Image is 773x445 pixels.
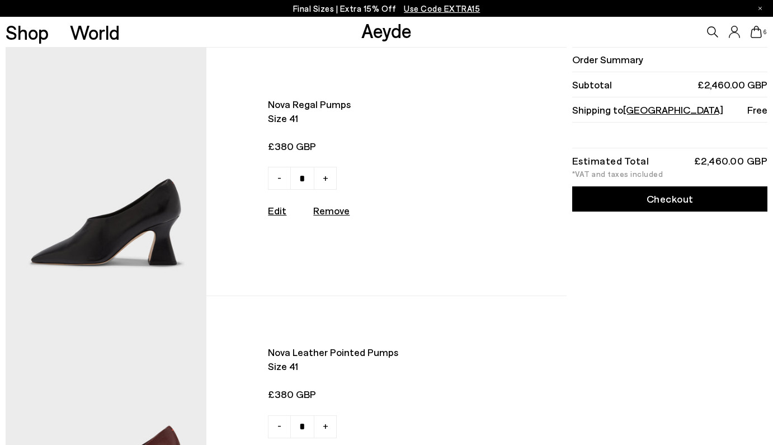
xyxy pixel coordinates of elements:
[572,47,768,72] li: Order Summary
[404,3,480,13] span: Navigate to /collections/ss25-final-sizes
[751,26,762,38] a: 6
[268,97,487,111] span: Nova regal pumps
[694,157,768,165] div: £2,460.00 GBP
[762,29,767,35] span: 6
[277,419,281,432] span: -
[361,18,412,42] a: Aeyde
[572,186,768,212] a: Checkout
[314,167,337,190] a: +
[268,167,291,190] a: -
[268,139,487,153] span: £380 GBP
[572,72,768,97] li: Subtotal
[323,171,328,184] span: +
[268,359,487,373] span: Size 41
[268,204,286,217] a: Edit
[6,22,49,42] a: Shop
[70,22,120,42] a: World
[572,170,768,178] div: *VAT and taxes included
[572,103,723,117] span: Shipping to
[747,103,767,117] span: Free
[268,387,487,401] span: £380 GBP
[268,111,487,125] span: Size 41
[697,78,767,92] span: £2,460.00 GBP
[293,2,480,16] p: Final Sizes | Extra 15% Off
[313,204,350,217] u: Remove
[323,419,328,432] span: +
[572,157,649,165] div: Estimated Total
[277,171,281,184] span: -
[6,48,206,295] img: AEYDE-NOVA-NAPPA-LEATHER-BLACK-1_580x.jpg
[268,345,487,359] span: Nova leather pointed pumps
[314,415,337,438] a: +
[268,415,291,438] a: -
[623,104,723,116] span: [GEOGRAPHIC_DATA]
